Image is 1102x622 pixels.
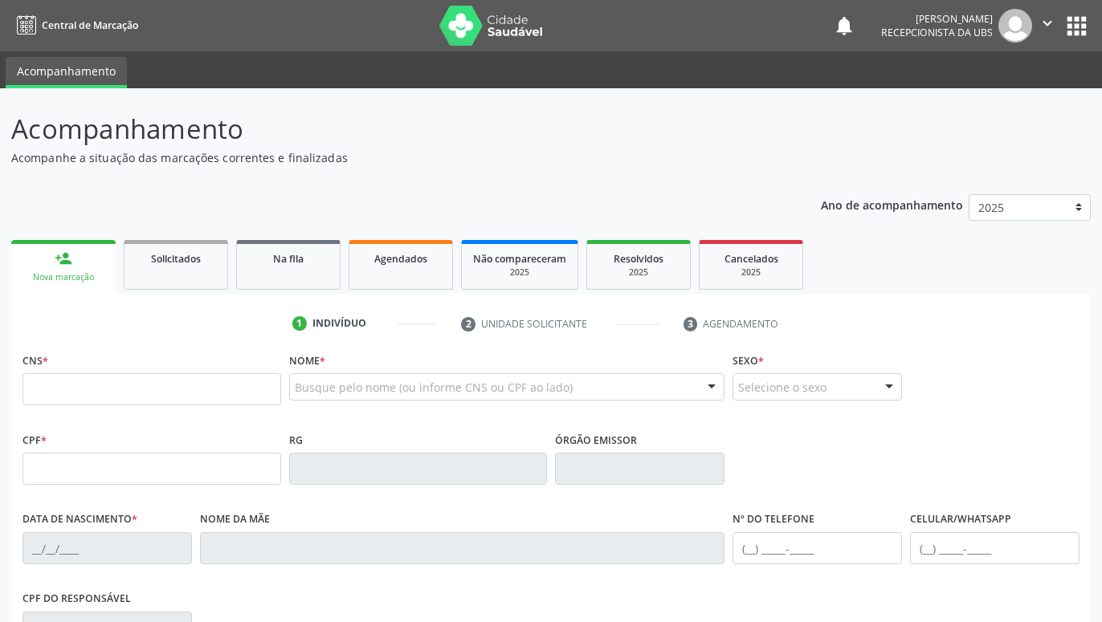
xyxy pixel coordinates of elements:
[55,250,72,267] div: person_add
[821,194,963,214] p: Ano de acompanhamento
[273,252,304,266] span: Na fila
[11,12,138,39] a: Central de Marcação
[22,507,137,532] label: Data de nascimento
[295,379,573,396] span: Busque pelo nome (ou informe CNS ou CPF ao lado)
[11,109,767,149] p: Acompanhamento
[292,316,307,331] div: 1
[374,252,427,266] span: Agendados
[289,428,303,453] label: RG
[881,26,993,39] span: Recepcionista da UBS
[724,252,778,266] span: Cancelados
[738,379,826,396] span: Selecione o sexo
[910,532,1080,564] input: (__) _____-_____
[11,149,767,166] p: Acompanhe a situação das marcações correntes e finalizadas
[998,9,1032,43] img: img
[1039,14,1056,32] i: 
[42,18,138,32] span: Central de Marcação
[555,428,637,453] label: Órgão emissor
[711,266,791,278] div: 2025
[733,532,902,564] input: (__) _____-_____
[614,252,663,266] span: Resolvidos
[473,252,566,266] span: Não compareceram
[22,532,192,564] input: __/__/____
[910,507,1011,532] label: Celular/WhatsApp
[22,428,47,453] label: CPF
[833,14,855,37] button: notifications
[289,348,325,373] label: Nome
[312,316,366,331] div: Indivíduo
[1032,9,1063,43] button: 
[598,266,679,278] div: 2025
[733,507,814,532] label: Nº do Telefone
[473,266,566,278] div: 2025
[1063,12,1091,40] button: apps
[22,587,131,612] label: CPF do responsável
[151,252,201,266] span: Solicitados
[22,271,104,283] div: Nova marcação
[733,348,764,373] label: Sexo
[200,507,270,532] label: Nome da mãe
[22,348,48,373] label: CNS
[881,12,993,26] div: [PERSON_NAME]
[6,57,127,88] a: Acompanhamento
